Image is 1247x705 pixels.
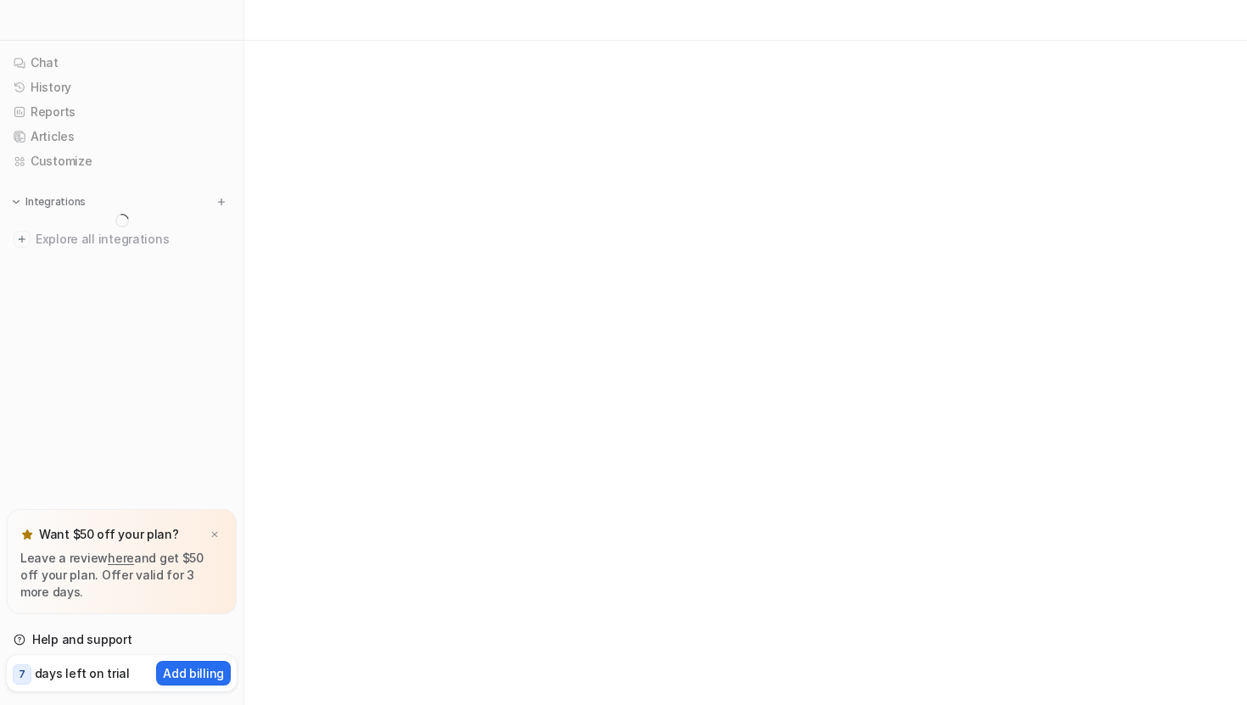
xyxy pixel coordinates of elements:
[156,661,231,685] button: Add billing
[39,526,179,543] p: Want $50 off your plan?
[7,51,237,75] a: Chat
[7,227,237,251] a: Explore all integrations
[25,195,86,209] p: Integrations
[20,550,223,601] p: Leave a review and get $50 off your plan. Offer valid for 3 more days.
[108,551,134,565] a: here
[7,149,237,173] a: Customize
[7,76,237,99] a: History
[19,667,25,682] p: 7
[20,528,34,541] img: star
[163,664,224,682] p: Add billing
[35,664,130,682] p: days left on trial
[36,226,230,253] span: Explore all integrations
[215,196,227,208] img: menu_add.svg
[7,193,91,210] button: Integrations
[10,196,22,208] img: expand menu
[7,125,237,148] a: Articles
[210,529,220,540] img: x
[7,628,237,652] a: Help and support
[14,231,31,248] img: explore all integrations
[7,100,237,124] a: Reports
